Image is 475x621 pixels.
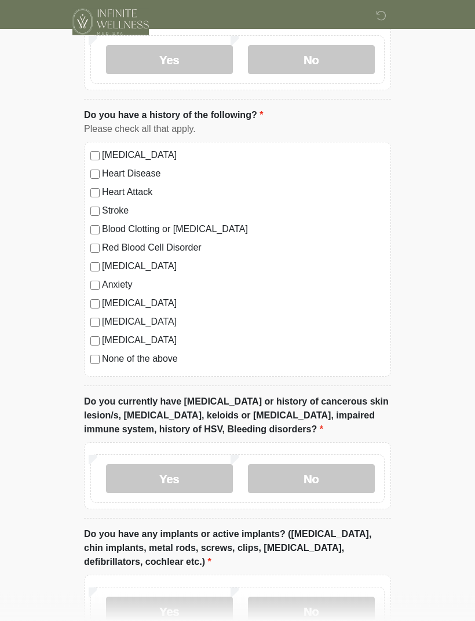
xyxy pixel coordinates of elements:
label: No [248,46,375,75]
label: Anxiety [102,278,385,292]
label: No [248,465,375,494]
label: Heart Attack [102,186,385,200]
label: Do you have any implants or active implants? ([MEDICAL_DATA], chin implants, metal rods, screws, ... [84,528,391,569]
label: Blood Clotting or [MEDICAL_DATA] [102,223,385,237]
input: Blood Clotting or [MEDICAL_DATA] [90,226,100,235]
input: Anxiety [90,281,100,291]
input: [MEDICAL_DATA] [90,263,100,272]
input: Heart Attack [90,189,100,198]
input: Heart Disease [90,170,100,179]
input: Red Blood Cell Disorder [90,244,100,253]
label: Do you have a history of the following? [84,109,263,123]
label: Red Blood Cell Disorder [102,241,385,255]
input: [MEDICAL_DATA] [90,337,100,346]
label: [MEDICAL_DATA] [102,315,385,329]
input: Stroke [90,207,100,216]
label: Yes [106,465,233,494]
label: [MEDICAL_DATA] [102,149,385,163]
input: None of the above [90,355,100,365]
input: [MEDICAL_DATA] [90,318,100,328]
label: Do you currently have [MEDICAL_DATA] or history of cancerous skin lesion/s, [MEDICAL_DATA], keloi... [84,395,391,437]
div: Please check all that apply. [84,123,391,137]
label: Yes [106,46,233,75]
label: Heart Disease [102,167,385,181]
img: Infinite Wellness Med Spa Logo [72,9,149,35]
label: [MEDICAL_DATA] [102,334,385,348]
label: [MEDICAL_DATA] [102,297,385,311]
label: Stroke [102,204,385,218]
label: None of the above [102,352,385,366]
input: [MEDICAL_DATA] [90,152,100,161]
input: [MEDICAL_DATA] [90,300,100,309]
label: [MEDICAL_DATA] [102,260,385,274]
